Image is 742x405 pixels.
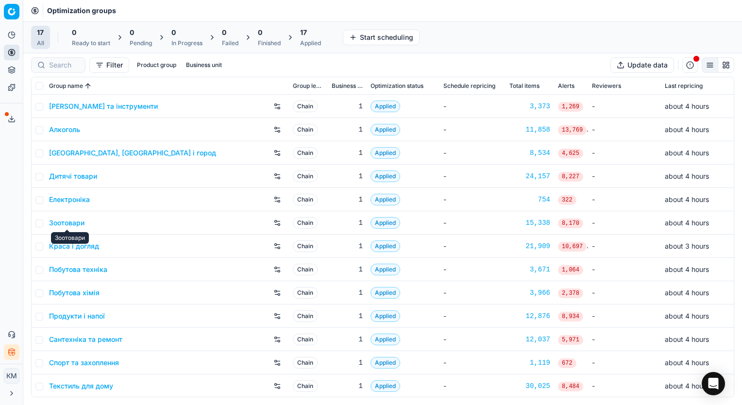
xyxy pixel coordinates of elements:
[509,265,550,274] div: 3,671
[665,265,709,273] span: about 4 hours
[439,374,506,398] td: -
[439,211,506,235] td: -
[439,304,506,328] td: -
[293,380,318,392] span: Chain
[588,95,661,118] td: -
[89,57,129,73] button: Filter
[332,358,363,368] div: 1
[665,242,709,250] span: about 3 hours
[665,312,709,320] span: about 4 hours
[702,372,725,395] div: Open Intercom Messenger
[588,328,661,351] td: -
[439,165,506,188] td: -
[293,264,318,275] span: Chain
[665,195,709,203] span: about 4 hours
[439,95,506,118] td: -
[293,310,318,322] span: Chain
[509,195,550,204] a: 754
[371,287,400,299] span: Applied
[439,281,506,304] td: -
[443,82,495,90] span: Schedule repricing
[332,335,363,344] div: 1
[610,57,674,73] button: Update data
[371,101,400,112] span: Applied
[509,381,550,391] a: 30,025
[49,82,83,90] span: Group name
[439,258,506,281] td: -
[371,357,400,369] span: Applied
[439,118,506,141] td: -
[558,265,583,275] span: 1,064
[558,149,583,158] span: 4,625
[665,102,709,110] span: about 4 hours
[588,235,661,258] td: -
[293,357,318,369] span: Chain
[293,334,318,345] span: Chain
[222,39,238,47] div: Failed
[665,335,709,343] span: about 4 hours
[371,380,400,392] span: Applied
[371,240,400,252] span: Applied
[332,171,363,181] div: 1
[49,241,99,251] a: Краса і догляд
[558,382,583,391] span: 8,484
[509,218,550,228] a: 15,338
[343,30,420,45] button: Start scheduling
[47,6,116,16] nav: breadcrumb
[130,39,152,47] div: Pending
[665,149,709,157] span: about 4 hours
[37,28,44,37] span: 17
[588,188,661,211] td: -
[665,358,709,367] span: about 4 hours
[49,358,119,368] a: Спорт та захоплення
[222,28,226,37] span: 0
[509,125,550,135] a: 11,858
[332,381,363,391] div: 1
[509,82,540,90] span: Total items
[49,171,97,181] a: Дитячі товари
[293,240,318,252] span: Chain
[665,219,709,227] span: about 4 hours
[49,60,79,70] input: Search
[558,288,583,298] span: 2,378
[37,39,44,47] div: All
[332,148,363,158] div: 1
[509,148,550,158] div: 8,534
[371,82,423,90] span: Optimization status
[439,188,506,211] td: -
[171,28,176,37] span: 0
[588,281,661,304] td: -
[4,369,19,383] span: КM
[49,125,80,135] a: Алкоголь
[332,288,363,298] div: 1
[332,265,363,274] div: 1
[371,170,400,182] span: Applied
[665,382,709,390] span: about 4 hours
[592,82,621,90] span: Reviewers
[293,194,318,205] span: Chain
[72,28,76,37] span: 0
[371,217,400,229] span: Applied
[509,288,550,298] a: 3,966
[332,195,363,204] div: 1
[332,101,363,111] div: 1
[332,218,363,228] div: 1
[509,335,550,344] a: 12,037
[439,235,506,258] td: -
[509,241,550,251] div: 21,909
[509,171,550,181] div: 24,157
[558,172,583,182] span: 8,227
[72,39,110,47] div: Ready to start
[509,311,550,321] a: 12,876
[558,125,587,135] span: 13,769
[509,101,550,111] a: 3,373
[371,264,400,275] span: Applied
[293,124,318,135] span: Chain
[588,374,661,398] td: -
[4,368,19,384] button: КM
